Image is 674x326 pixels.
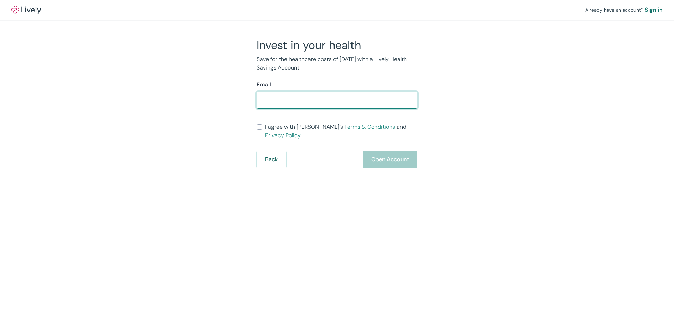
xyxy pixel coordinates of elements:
label: Email [257,80,271,89]
a: Terms & Conditions [344,123,395,131]
a: Privacy Policy [265,132,301,139]
h2: Invest in your health [257,38,417,52]
p: Save for the healthcare costs of [DATE] with a Lively Health Savings Account [257,55,417,72]
a: Sign in [645,6,663,14]
img: Lively [11,6,41,14]
button: Back [257,151,286,168]
div: Already have an account? [585,6,663,14]
a: LivelyLively [11,6,41,14]
span: I agree with [PERSON_NAME]’s and [265,123,417,140]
